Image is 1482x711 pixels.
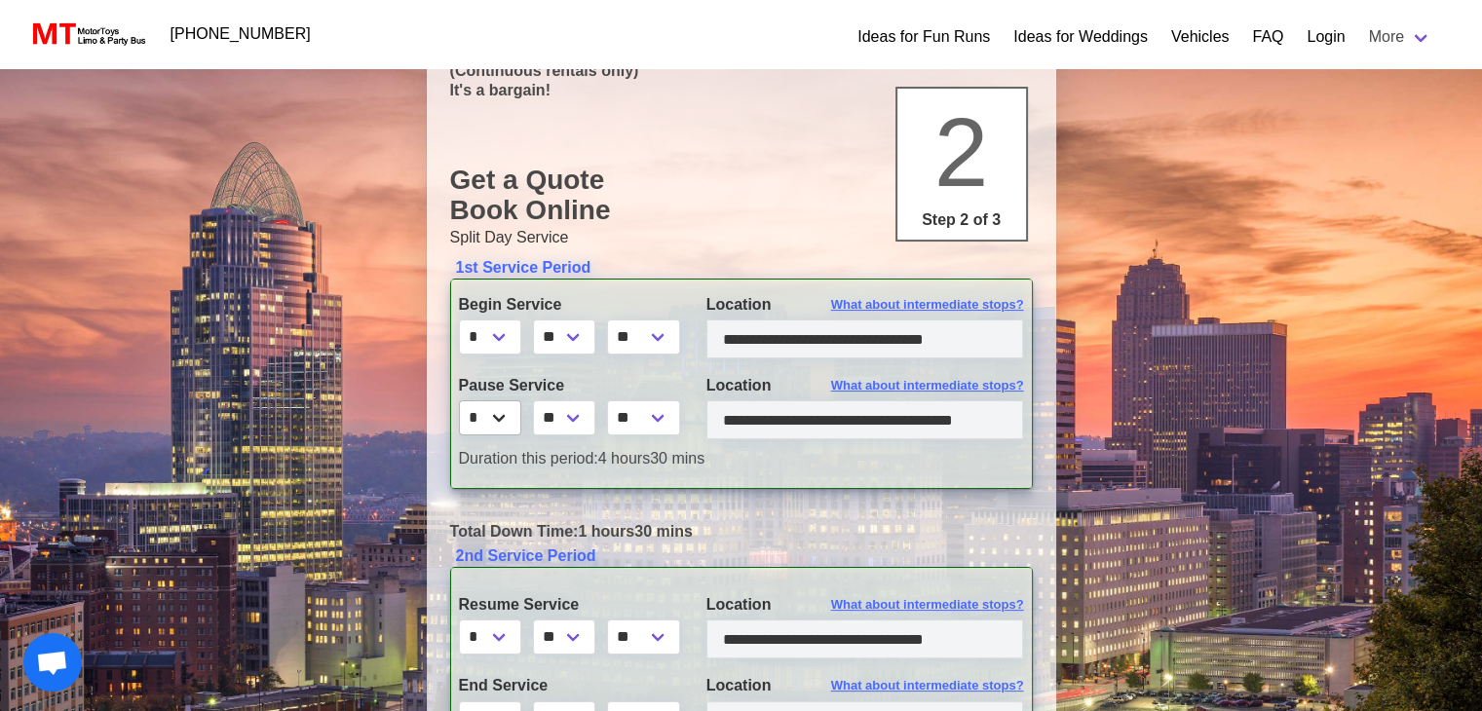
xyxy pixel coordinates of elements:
[27,20,147,48] img: MotorToys Logo
[450,523,579,540] span: Total Down Time:
[23,633,82,692] a: Open chat
[905,208,1018,232] p: Step 2 of 3
[450,81,1033,99] p: It's a bargain!
[459,293,677,317] label: Begin Service
[459,593,677,617] label: Resume Service
[459,674,677,697] label: End Service
[159,15,323,54] a: [PHONE_NUMBER]
[934,97,989,206] span: 2
[650,450,704,467] span: 30 mins
[450,61,1033,80] p: (Continuous rentals only)
[444,447,1039,470] div: 4 hours
[706,377,772,393] span: Location
[634,523,693,540] span: 30 mins
[450,226,1033,249] p: Split Day Service
[436,520,1047,543] div: 1 hours
[706,593,1024,617] label: Location
[1252,25,1283,49] a: FAQ
[831,595,1024,615] span: What about intermediate stops?
[857,25,990,49] a: Ideas for Fun Runs
[1357,18,1443,56] a: More
[706,674,1024,697] label: Location
[1307,25,1345,49] a: Login
[831,376,1024,395] span: What about intermediate stops?
[1171,25,1230,49] a: Vehicles
[831,295,1024,315] span: What about intermediate stops?
[459,450,598,467] span: Duration this period:
[459,374,677,397] label: Pause Service
[1013,25,1148,49] a: Ideas for Weddings
[450,165,1033,226] h1: Get a Quote Book Online
[706,296,772,313] span: Location
[831,676,1024,695] span: What about intermediate stops?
